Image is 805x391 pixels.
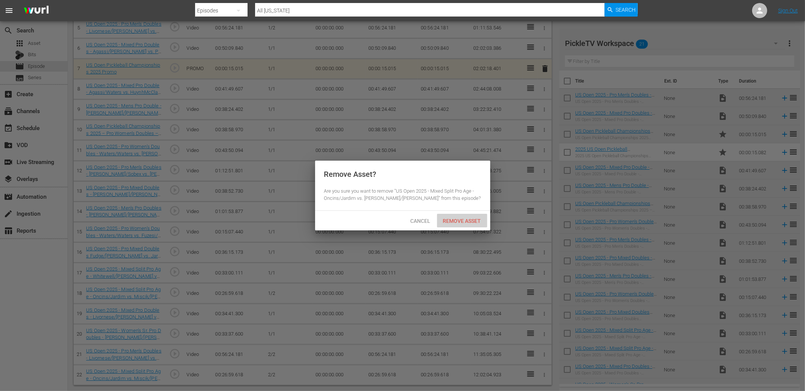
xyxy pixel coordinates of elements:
[324,188,481,202] div: Are you sure you want to remove "US Open 2025 - Mixed Split Pro Age - Oncins/Jardim vs. [PERSON_N...
[324,170,377,179] div: Remove Asset?
[437,214,487,227] button: Remove Asset
[18,2,54,20] img: ans4CAIJ8jUAAAAAAAAAAAAAAAAAAAAAAAAgQb4GAAAAAAAAAAAAAAAAAAAAAAAAJMjXAAAAAAAAAAAAAAAAAAAAAAAAgAT5G...
[5,6,14,15] span: menu
[404,218,436,224] span: Cancel
[605,3,638,17] button: Search
[437,218,487,224] span: Remove Asset
[616,3,636,17] span: Search
[778,8,798,14] a: Sign Out
[404,214,437,227] button: Cancel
